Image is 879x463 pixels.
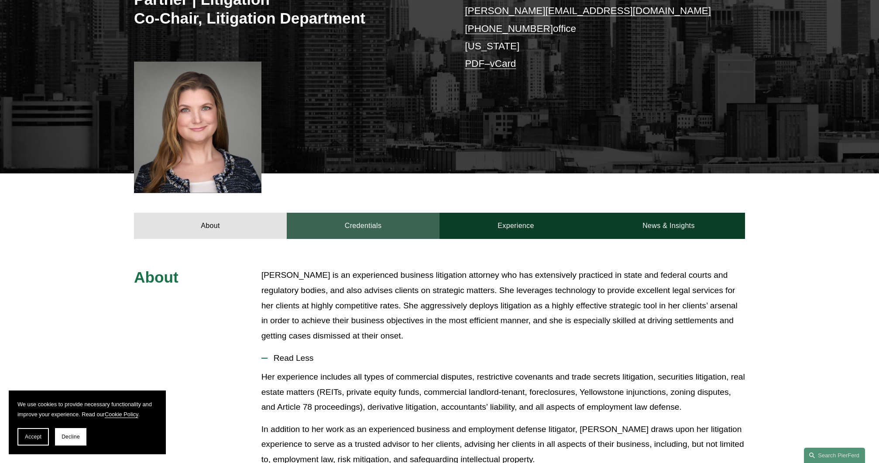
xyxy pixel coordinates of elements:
span: About [134,269,179,286]
button: Decline [55,428,86,446]
a: vCard [490,58,516,69]
a: [PHONE_NUMBER] [465,23,553,34]
a: Cookie Policy [105,411,138,418]
section: Cookie banner [9,390,166,454]
a: [PERSON_NAME][EMAIL_ADDRESS][DOMAIN_NAME] [465,5,711,16]
button: Read Less [261,347,745,370]
p: Her experience includes all types of commercial disputes, restrictive covenants and trade secrets... [261,370,745,415]
button: Accept [17,428,49,446]
a: Search this site [804,448,865,463]
a: About [134,213,287,239]
a: PDF [465,58,484,69]
p: [PERSON_NAME] is an experienced business litigation attorney who has extensively practiced in sta... [261,268,745,343]
a: Credentials [287,213,439,239]
p: We use cookies to provide necessary functionality and improve your experience. Read our . [17,399,157,419]
a: Experience [439,213,592,239]
a: News & Insights [592,213,745,239]
p: office [US_STATE] – [465,2,719,73]
span: Read Less [268,353,745,363]
span: Accept [25,434,41,440]
span: Decline [62,434,80,440]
